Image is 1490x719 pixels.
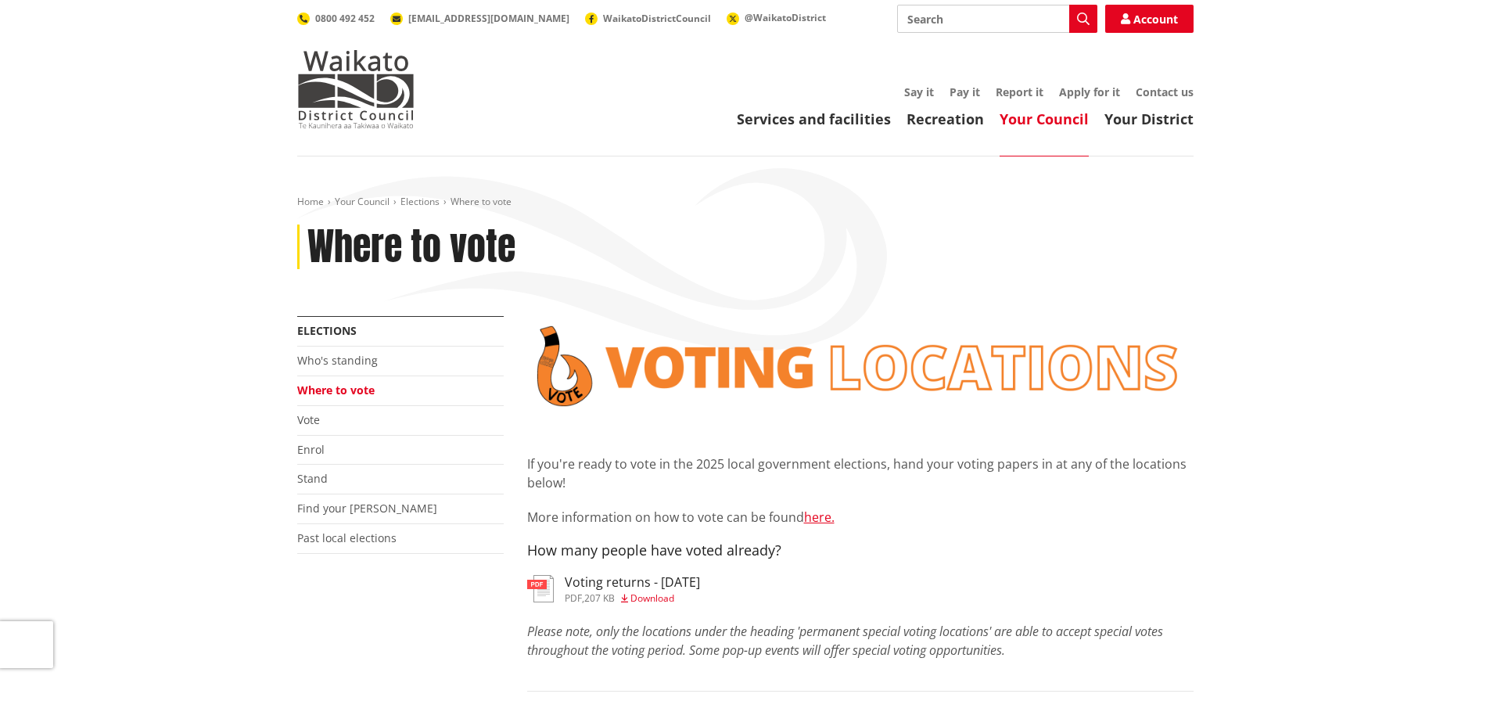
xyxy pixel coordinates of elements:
[297,501,437,516] a: Find your [PERSON_NAME]
[297,471,328,486] a: Stand
[297,50,415,128] img: Waikato District Council - Te Kaunihera aa Takiwaa o Waikato
[1104,110,1194,128] a: Your District
[565,594,700,603] div: ,
[1105,5,1194,33] a: Account
[307,225,515,270] h1: Where to vote
[297,530,397,545] a: Past local elections
[297,196,1194,209] nav: breadcrumb
[1059,84,1120,99] a: Apply for it
[400,195,440,208] a: Elections
[527,316,1194,416] img: voting locations banner
[297,323,357,338] a: Elections
[451,195,512,208] span: Where to vote
[527,575,554,602] img: document-pdf.svg
[630,591,674,605] span: Download
[727,11,826,24] a: @WaikatoDistrict
[904,84,934,99] a: Say it
[297,195,324,208] a: Home
[297,442,325,457] a: Enrol
[907,110,984,128] a: Recreation
[335,195,390,208] a: Your Council
[297,12,375,25] a: 0800 492 452
[527,455,1194,492] p: If you're ready to vote in the 2025 local government elections, hand your voting papers in at any...
[390,12,569,25] a: [EMAIL_ADDRESS][DOMAIN_NAME]
[565,575,700,590] h3: Voting returns - [DATE]
[527,542,1194,559] h4: How many people have voted already?
[737,110,891,128] a: Services and facilities
[996,84,1043,99] a: Report it
[315,12,375,25] span: 0800 492 452
[1136,84,1194,99] a: Contact us
[585,12,711,25] a: WaikatoDistrictCouncil
[804,509,835,526] a: here.
[297,353,378,368] a: Who's standing
[297,412,320,427] a: Vote
[584,591,615,605] span: 207 KB
[527,623,1163,659] em: Please note, only the locations under the heading 'permanent special voting locations' are able t...
[745,11,826,24] span: @WaikatoDistrict
[565,591,582,605] span: pdf
[527,575,700,603] a: Voting returns - [DATE] pdf,207 KB Download
[603,12,711,25] span: WaikatoDistrictCouncil
[527,508,1194,527] p: More information on how to vote can be found
[950,84,980,99] a: Pay it
[1000,110,1089,128] a: Your Council
[408,12,569,25] span: [EMAIL_ADDRESS][DOMAIN_NAME]
[897,5,1097,33] input: Search input
[297,383,375,397] a: Where to vote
